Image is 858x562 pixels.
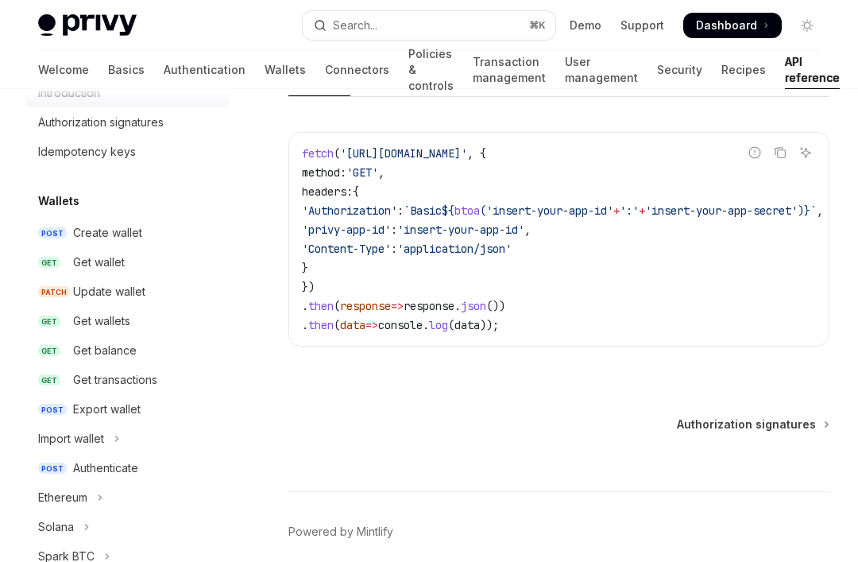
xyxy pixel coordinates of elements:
span: 'GET' [346,165,378,180]
span: POST [38,227,67,239]
span: { [353,184,359,199]
span: }) [302,280,315,294]
span: , [378,165,385,180]
span: GET [38,316,60,328]
div: Get wallet [73,253,125,272]
a: GETGet wallets [25,307,229,335]
span: Authorization signatures [677,417,816,432]
span: 'Authorization' [302,203,397,218]
span: : [397,203,404,218]
button: Toggle Solana section [25,513,229,541]
span: ()) [486,299,505,313]
img: light logo [38,14,137,37]
a: Recipes [721,51,766,89]
span: : [391,223,397,237]
div: Authenticate [73,459,138,478]
span: btoa [454,203,480,218]
span: ` [810,203,817,218]
span: } [804,203,810,218]
a: POSTExport wallet [25,395,229,424]
div: Update wallet [73,282,145,301]
span: => [391,299,404,313]
span: ( [334,318,340,332]
a: API reference [785,51,840,89]
span: 'insert-your-app-id' [397,223,524,237]
h5: Wallets [38,192,79,211]
span: , [524,223,531,237]
span: '[URL][DOMAIN_NAME]' [340,146,467,161]
a: POSTCreate wallet [25,219,229,247]
div: Import wallet [38,429,104,448]
span: 'insert-your-app-id' [486,203,613,218]
span: data [454,318,480,332]
span: method: [302,165,346,180]
span: + [613,203,620,218]
div: Get balance [73,341,137,360]
button: Ask AI [795,142,816,163]
a: Powered by Mintlify [288,524,393,540]
a: Welcome [38,51,89,89]
span: ( [448,318,454,332]
a: Security [657,51,702,89]
span: POST [38,463,67,475]
span: ( [334,299,340,313]
span: GET [38,374,60,386]
div: Create wallet [73,223,142,242]
span: : [391,242,397,256]
a: POSTAuthenticate [25,454,229,483]
a: Transaction management [473,51,546,89]
span: ( [480,203,486,218]
a: GETGet wallet [25,248,229,277]
a: Support [620,17,664,33]
span: `Basic [404,203,442,218]
a: Basics [108,51,145,89]
span: data [340,318,365,332]
span: 'application/json' [397,242,512,256]
span: 'insert-your-app-secret' [645,203,798,218]
button: Toggle Ethereum section [25,483,229,512]
button: Toggle dark mode [794,13,820,38]
div: Get transactions [73,370,157,390]
span: POST [38,404,67,416]
span: response [404,299,454,313]
span: log [429,318,448,332]
div: Ethereum [38,488,87,507]
span: Dashboard [696,17,757,33]
span: ⌘ K [529,19,546,32]
button: Toggle Import wallet section [25,424,229,453]
span: response [340,299,391,313]
div: Idempotency keys [38,142,136,161]
span: json [461,299,486,313]
span: . [423,318,429,332]
div: Authorization signatures [38,113,164,132]
a: GETGet balance [25,336,229,365]
span: )); [480,318,499,332]
span: => [365,318,378,332]
span: } [302,261,308,275]
span: ':' [620,203,639,218]
a: Connectors [325,51,389,89]
a: Dashboard [683,13,782,38]
span: + [639,203,645,218]
div: Solana [38,517,74,537]
span: console [378,318,423,332]
span: ( [334,146,340,161]
a: Policies & controls [408,51,454,89]
span: . [302,318,308,332]
span: , { [467,146,486,161]
span: ${ [442,203,454,218]
a: User management [565,51,638,89]
span: . [454,299,461,313]
span: 'Content-Type' [302,242,391,256]
span: , [817,203,823,218]
a: Authentication [164,51,245,89]
span: 'privy-app-id' [302,223,391,237]
button: Report incorrect code [744,142,765,163]
span: . [302,299,308,313]
span: then [308,299,334,313]
a: Idempotency keys [25,138,229,166]
a: GETGet transactions [25,366,229,394]
a: Authorization signatures [25,108,229,137]
span: PATCH [38,286,70,298]
div: Get wallets [73,312,130,331]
